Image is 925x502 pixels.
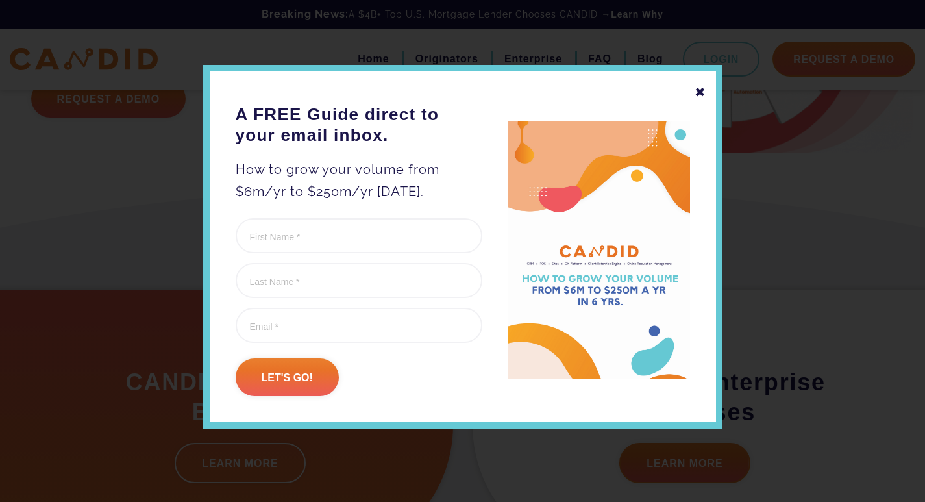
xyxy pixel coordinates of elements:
img: A FREE Guide direct to your email inbox. [508,121,690,380]
input: Last Name * [236,263,482,298]
input: Email * [236,308,482,343]
div: ✖ [695,81,706,103]
p: How to grow your volume from $6m/yr to $250m/yr [DATE]. [236,158,482,203]
input: First Name * [236,218,482,253]
input: Let's go! [236,358,339,396]
h3: A FREE Guide direct to your email inbox. [236,104,482,145]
